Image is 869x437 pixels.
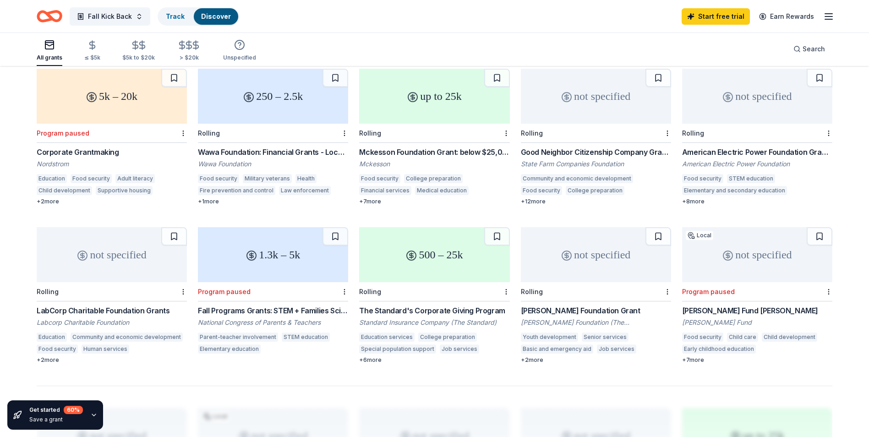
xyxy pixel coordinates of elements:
[682,8,750,25] a: Start free trial
[682,69,832,205] a: not specifiedRollingAmerican Electric Power Foundation GrantsAmerican Electric Power FoundationFo...
[115,174,155,183] div: Adult literacy
[404,174,463,183] div: College preparation
[198,288,251,295] div: Program paused
[71,333,183,342] div: Community and economic development
[37,174,67,183] div: Education
[29,416,83,423] div: Save a grant
[198,186,275,195] div: Fire prevention and control
[359,356,509,364] div: + 6 more
[37,344,78,354] div: Food security
[521,129,543,137] div: Rolling
[201,12,231,20] a: Discover
[88,11,132,22] span: Fall Kick Back
[198,333,278,342] div: Parent-teacher involvement
[198,69,348,124] div: 250 – 2.5k
[521,69,671,205] a: not specifiedRollingGood Neighbor Citizenship Company GrantsState Farm Companies FoundationCommun...
[37,227,187,282] div: not specified
[156,186,177,195] div: Health
[521,344,593,354] div: Basic and emergency aid
[754,8,820,25] a: Earn Rewards
[84,36,100,66] button: ≤ $5k
[521,333,578,342] div: Youth development
[295,174,317,183] div: Health
[37,69,187,124] div: 5k – 20k
[37,36,62,66] button: All grants
[29,406,83,414] div: Get started
[37,69,187,205] a: 5k – 20kProgram pausedCorporate GrantmakingNordstromEducationFood securityAdult literacyChild dev...
[359,305,509,316] div: The Standard's Corporate Giving Program
[359,174,400,183] div: Food security
[727,333,758,342] div: Child care
[803,44,825,55] span: Search
[682,344,756,354] div: Early childhood education
[521,198,671,205] div: + 12 more
[282,333,330,342] div: STEM education
[359,186,411,195] div: Financial services
[415,186,469,195] div: Medical education
[37,129,89,137] div: Program paused
[37,227,187,364] a: not specifiedRollingLabCorp Charitable Foundation GrantsLabcorp Charitable FoundationEducationCom...
[682,186,787,195] div: Elementary and secondary education
[786,40,832,58] button: Search
[279,186,331,195] div: Law enforcement
[582,333,629,342] div: Senior services
[521,159,671,169] div: State Farm Companies Foundation
[70,7,150,26] button: Fall Kick Back
[682,147,832,158] div: American Electric Power Foundation Grants
[37,333,67,342] div: Education
[682,227,832,364] a: not specifiedLocalProgram paused[PERSON_NAME] Fund [PERSON_NAME][PERSON_NAME] FundFood securityCh...
[686,231,713,240] div: Local
[37,198,187,205] div: + 2 more
[521,227,671,364] a: not specifiedRolling[PERSON_NAME] Foundation Grant[PERSON_NAME] Foundation (The [PERSON_NAME] Fou...
[682,129,704,137] div: Rolling
[96,186,153,195] div: Supportive housing
[198,159,348,169] div: Wawa Foundation
[359,147,509,158] div: Mckesson Foundation Grant: below $25,000
[198,227,348,282] div: 1.3k – 5k
[177,54,201,61] div: > $20k
[521,305,671,316] div: [PERSON_NAME] Foundation Grant
[64,406,83,414] div: 60 %
[521,318,671,327] div: [PERSON_NAME] Foundation (The [PERSON_NAME] Foundation)
[198,227,348,356] a: 1.3k – 5kProgram pausedFall Programs Grants: STEM + Families Science FestivalNational Congress of...
[198,174,239,183] div: Food security
[682,227,832,282] div: not specified
[359,344,436,354] div: Special population support
[198,318,348,327] div: National Congress of Parents & Teachers
[37,5,62,27] a: Home
[223,54,256,61] div: Unspecified
[521,147,671,158] div: Good Neighbor Citizenship Company Grants
[243,174,292,183] div: Military veterans
[198,305,348,316] div: Fall Programs Grants: STEM + Families Science Festival
[359,288,381,295] div: Rolling
[682,198,832,205] div: + 8 more
[359,198,509,205] div: + 7 more
[682,69,832,124] div: not specified
[37,159,187,169] div: Nordstrom
[597,344,636,354] div: Job services
[359,318,509,327] div: Standard Insurance Company (The Standard)
[82,344,129,354] div: Human services
[682,318,832,327] div: [PERSON_NAME] Fund
[359,69,509,124] div: up to 25k
[359,69,509,205] a: up to 25kRollingMckesson Foundation Grant: below $25,000MckessonFood securityCollege preparationF...
[158,7,239,26] button: TrackDiscover
[223,36,256,66] button: Unspecified
[133,344,181,354] div: STEM education
[37,288,59,295] div: Rolling
[37,356,187,364] div: + 2 more
[521,356,671,364] div: + 2 more
[682,305,832,316] div: [PERSON_NAME] Fund [PERSON_NAME]
[359,227,509,364] a: 500 – 25kRollingThe Standard's Corporate Giving ProgramStandard Insurance Company (The Standard)E...
[521,288,543,295] div: Rolling
[37,186,92,195] div: Child development
[682,333,723,342] div: Food security
[122,54,155,61] div: $5k to $20k
[37,54,62,61] div: All grants
[198,129,220,137] div: Rolling
[166,12,185,20] a: Track
[440,344,479,354] div: Job services
[727,174,775,183] div: STEM education
[521,69,671,124] div: not specified
[682,159,832,169] div: American Electric Power Foundation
